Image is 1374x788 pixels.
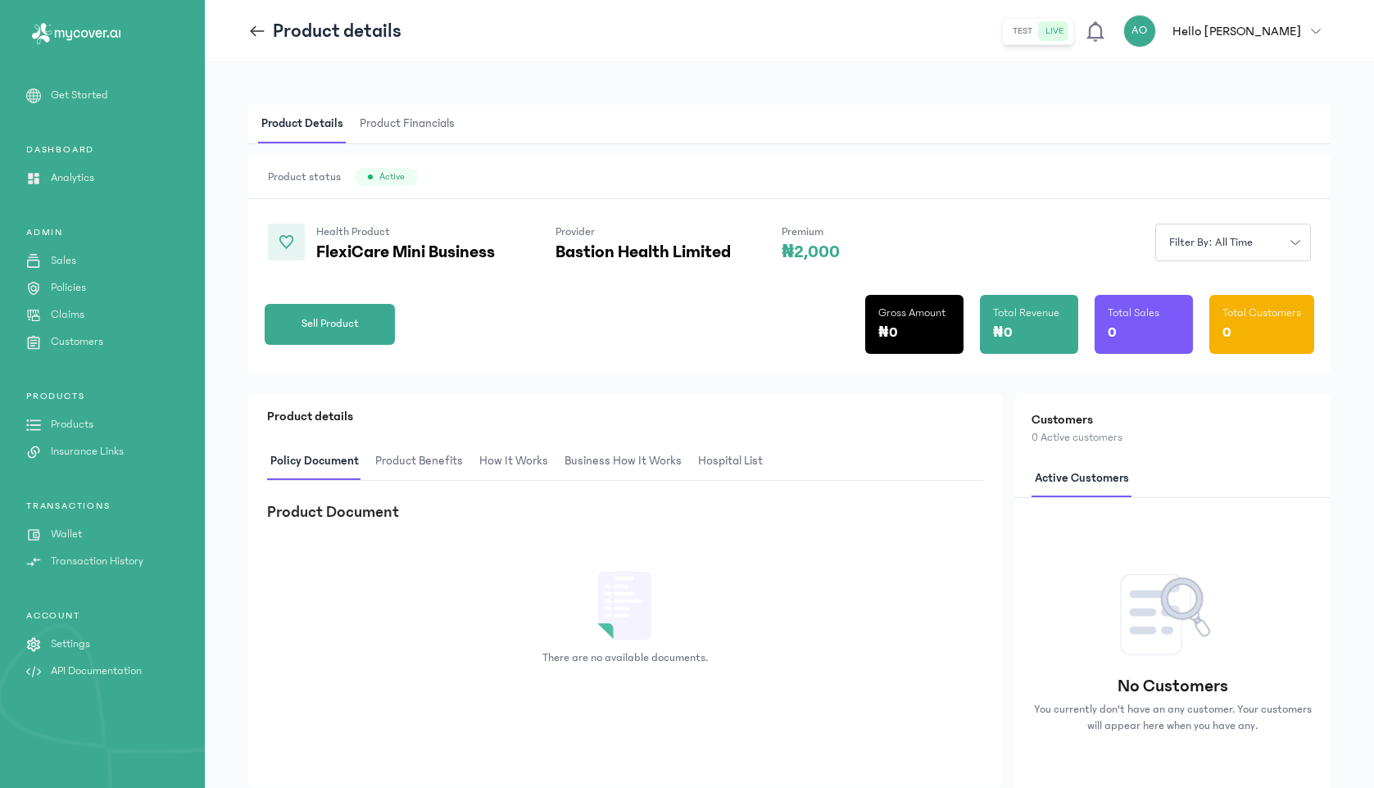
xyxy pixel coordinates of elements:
p: Wallet [51,526,82,543]
p: Total Customers [1222,305,1301,321]
p: ₦0 [878,321,898,344]
p: Analytics [51,170,94,187]
p: Product details [273,18,401,44]
p: Transaction History [51,553,143,570]
button: Sell Product [265,304,395,345]
span: Policy Document [267,442,362,481]
p: No Customers [1118,675,1228,698]
span: How It Works [476,442,551,481]
span: Premium [782,225,823,238]
span: Active [379,170,405,183]
span: Product Details [258,105,347,143]
button: Product Financials [356,105,468,143]
span: Health Product [316,225,390,238]
button: test [1006,21,1039,41]
span: Business How It Works [561,442,685,481]
p: Hello [PERSON_NAME] [1172,21,1301,41]
p: Gross Amount [878,305,945,321]
button: Product Benefits [372,442,476,481]
button: Filter by: all time [1155,224,1311,261]
p: You currently don't have an any customer. Your customers will appear here when you have any. [1032,701,1314,734]
p: API Documentation [51,663,142,680]
button: Active customers [1032,460,1142,498]
p: Settings [51,636,90,653]
span: Sell Product [302,315,359,333]
p: Customers [51,333,103,351]
button: AOHello [PERSON_NAME] [1123,15,1331,48]
p: Bastion Health Limited [555,242,731,262]
span: Active customers [1032,460,1132,498]
p: Total Revenue [993,305,1059,321]
button: Business How It Works [561,442,695,481]
p: Policies [51,279,86,297]
p: Get Started [51,87,108,104]
h3: Product Document [267,500,399,523]
span: Product Financials [356,105,458,143]
button: Product Details [258,105,356,143]
button: Policy Document [267,442,372,481]
p: Sales [51,252,76,269]
p: Products [51,416,93,433]
p: 0 [1222,321,1231,344]
p: ₦2,000 [782,242,840,262]
span: Filter by: all time [1159,234,1263,251]
p: ₦0 [993,321,1013,344]
p: FlexiCare Mini Business [316,242,505,262]
p: There are no available documents. [542,650,708,666]
span: hospital List [695,442,766,481]
span: Provider [555,225,595,238]
button: live [1039,21,1070,41]
div: AO [1123,15,1156,48]
p: 0 [1108,321,1117,344]
p: Product details [267,406,983,426]
p: 0 Active customers [1032,429,1314,446]
span: Product status [268,169,341,185]
p: Total Sales [1108,305,1159,321]
button: How It Works [476,442,561,481]
h2: Customers [1032,410,1314,429]
span: Product Benefits [372,442,466,481]
button: hospital List [695,442,776,481]
p: Insurance Links [51,443,124,460]
p: Claims [51,306,84,324]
